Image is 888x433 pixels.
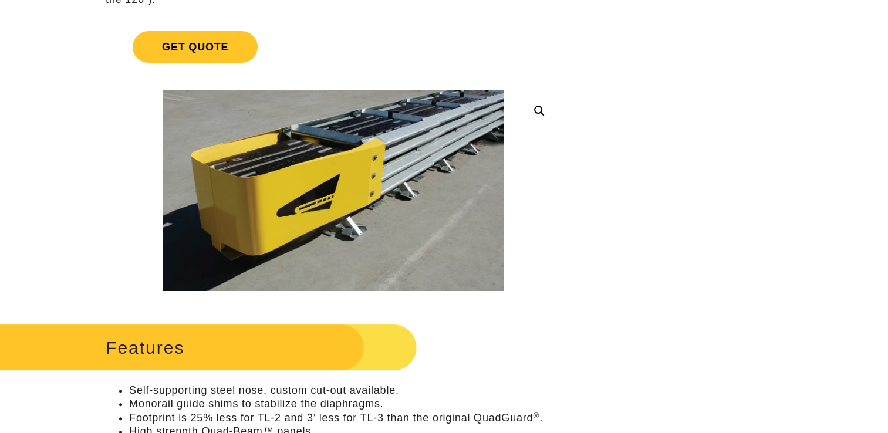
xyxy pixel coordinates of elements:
li: Footprint is 25% less for TL-2 and 3’ less for TL-3 than the original QuadGuard . [129,411,561,425]
li: Monorail guide shims to stabilize the diaphragms. [129,397,561,411]
li: Self-supporting steel nose, custom cut-out available. [129,384,561,397]
sup: ® [533,411,539,420]
a: Get Quote [106,17,561,77]
span: Get Quote [133,31,258,63]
